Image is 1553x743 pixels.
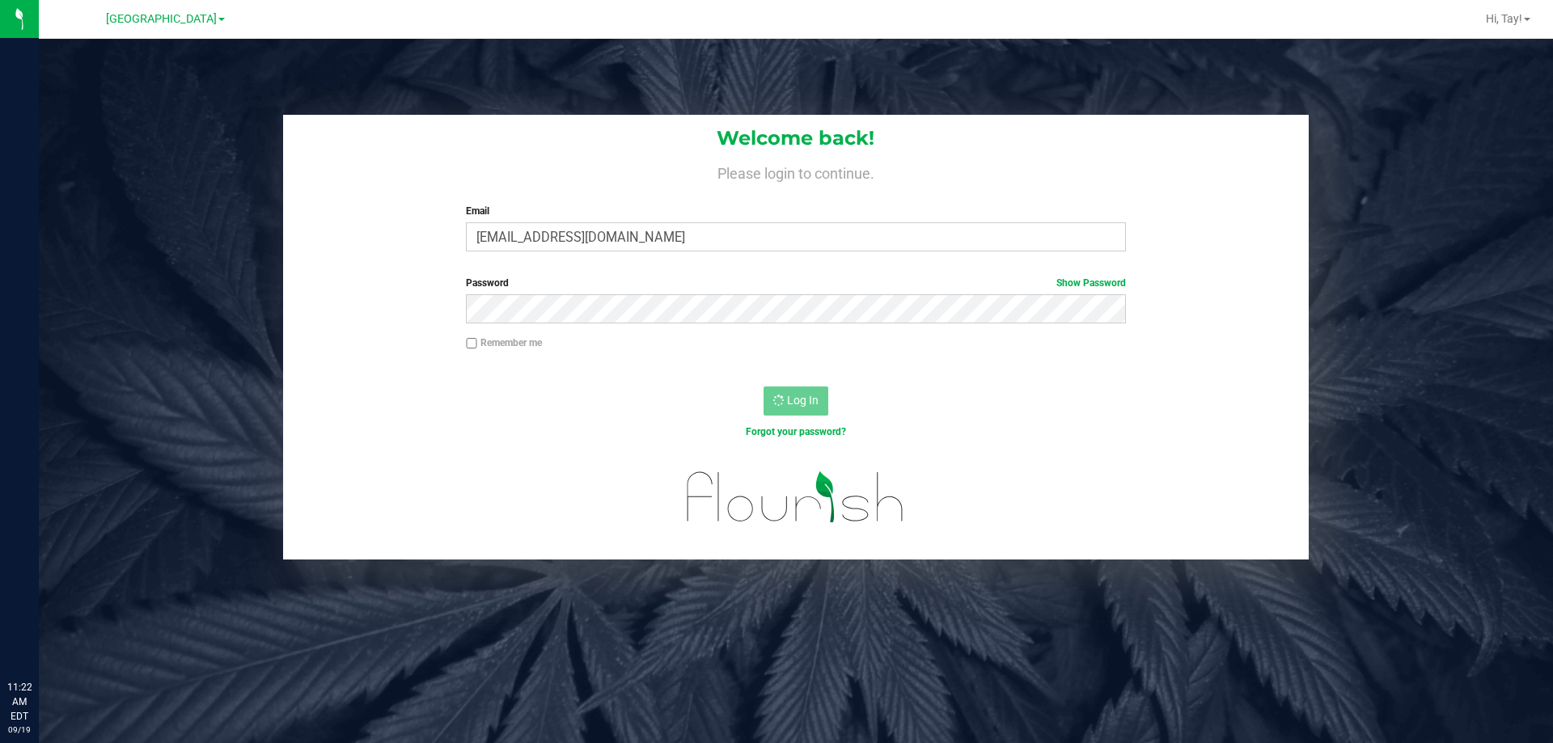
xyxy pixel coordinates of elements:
[283,128,1309,149] h1: Welcome back!
[1486,12,1522,25] span: Hi, Tay!
[787,394,819,407] span: Log In
[764,386,828,416] button: Log In
[283,162,1309,181] h4: Please login to continue.
[7,724,32,736] p: 09/19
[746,426,846,437] a: Forgot your password?
[466,336,542,350] label: Remember me
[667,456,924,538] img: flourish_logo.svg
[466,338,477,349] input: Remember me
[106,12,217,26] span: [GEOGRAPHIC_DATA]
[466,204,1125,218] label: Email
[1056,277,1126,289] a: Show Password
[466,277,509,289] span: Password
[7,680,32,724] p: 11:22 AM EDT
